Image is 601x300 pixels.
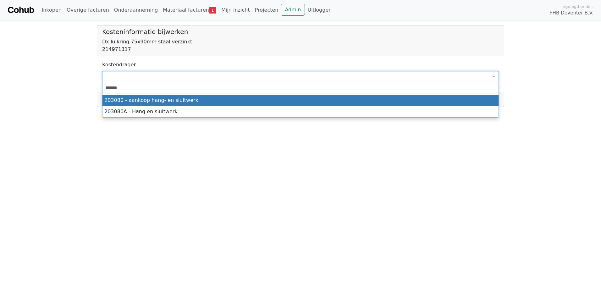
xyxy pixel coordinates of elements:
[102,28,499,36] h5: Kosteninformatie bijwerken
[549,9,593,17] span: PHB Deventer B.V.
[160,4,219,16] a: Materiaal facturen1
[64,4,112,16] a: Overige facturen
[102,46,499,53] div: 214971317
[39,4,64,16] a: Inkopen
[8,3,34,18] a: Cohub
[102,106,499,117] li: 203080A - Hang en sluitwerk
[102,61,136,69] label: Kostendrager
[209,7,216,14] span: 1
[102,38,499,46] div: Dx luikring 75x90mm staal verzinkt
[305,4,334,16] a: Uitloggen
[561,3,593,9] span: Ingelogd onder:
[281,4,305,16] a: Admin
[252,4,281,16] a: Projecten
[219,4,252,16] a: Mijn inzicht
[112,4,160,16] a: Onderaanneming
[102,95,499,106] li: 203080 - aankoop hang- en sluitwerk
